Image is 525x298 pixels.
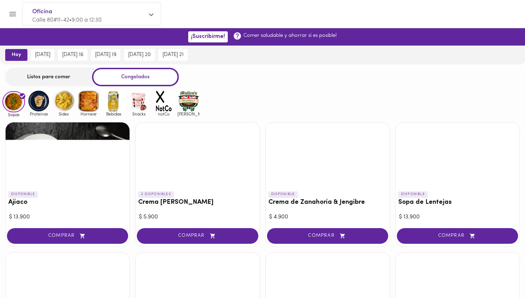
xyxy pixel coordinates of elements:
h3: Sopa de Lentejas [398,199,517,206]
span: ¡Suscribirme! [191,33,225,40]
button: [DATE] 16 [58,49,87,61]
span: COMPRAR [145,233,249,239]
span: [PERSON_NAME] [177,112,200,116]
span: Proteinas [27,112,50,116]
div: $ 13.900 [9,213,126,221]
img: Sopas [2,91,25,113]
span: Bebidas [102,112,125,116]
span: Calle 80#11-42 • 9:00 a 12:30 [32,17,102,23]
span: [DATE] 21 [162,52,184,58]
button: Menu [4,6,21,23]
div: Listos para comer [5,68,92,86]
img: Snacks [127,90,150,112]
img: Bebidas [102,90,125,112]
img: Proteinas [27,90,50,112]
div: Congelados [92,68,179,86]
iframe: Messagebird Livechat Widget [485,258,518,291]
div: $ 4.900 [269,213,386,221]
p: DISPONIBLE [8,191,38,198]
img: Sides [52,90,75,112]
h3: Ajiaco [8,199,127,206]
button: hoy [5,49,27,61]
p: Comer saludable y ahorrar si es posible! [243,32,337,39]
button: [DATE] [31,49,55,61]
span: COMPRAR [406,233,509,239]
span: [DATE] 20 [128,52,151,58]
span: [DATE] 16 [62,52,83,58]
img: mullens [177,90,200,112]
p: 3 DISPONIBLES [138,191,174,198]
span: COMPRAR [16,233,119,239]
img: Hornear [77,90,100,112]
span: [DATE] [35,52,50,58]
div: Crema del Huerto [135,122,259,188]
button: COMPRAR [267,228,388,244]
span: notCo [152,112,175,116]
button: ¡Suscribirme! [188,31,228,42]
button: [DATE] 21 [158,49,188,61]
button: COMPRAR [137,228,258,244]
p: DISPONIBLE [398,191,428,198]
span: [DATE] 19 [95,52,116,58]
h3: Crema [PERSON_NAME] [138,199,257,206]
button: COMPRAR [397,228,518,244]
div: Crema de Zanahoria & Jengibre [266,122,390,188]
span: Oficina [32,7,144,16]
button: COMPRAR [7,228,128,244]
img: notCo [152,90,175,112]
button: [DATE] 20 [124,49,155,61]
span: Snacks [127,112,150,116]
div: $ 13.900 [399,213,516,221]
span: Sides [52,112,75,116]
div: Ajiaco [6,122,130,188]
p: DISPONIBLE [268,191,298,198]
h3: Crema de Zanahoria & Jengibre [268,199,387,206]
div: $ 5.900 [139,213,256,221]
span: Sopas [2,112,25,117]
div: Sopa de Lentejas [395,122,519,188]
span: hoy [10,52,23,58]
span: Hornear [77,112,100,116]
span: COMPRAR [276,233,380,239]
button: [DATE] 19 [91,49,120,61]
